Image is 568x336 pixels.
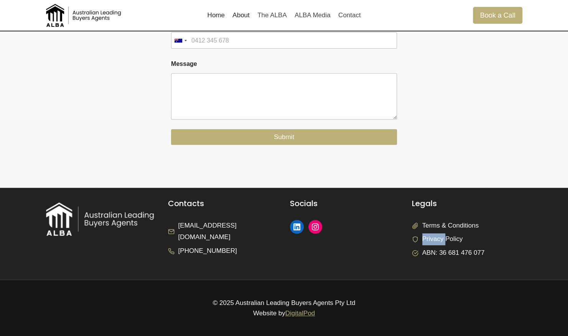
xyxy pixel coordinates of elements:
a: Home [203,6,229,25]
a: Book a Call [473,7,522,23]
a: [EMAIL_ADDRESS][DOMAIN_NAME] [168,220,278,243]
a: ALBA Media [291,6,334,25]
label: Message [171,60,397,67]
a: The ALBA [254,6,291,25]
input: Phone [171,32,397,49]
span: [PHONE_NUMBER] [178,245,237,257]
span: Privacy Policy [422,233,463,245]
p: © 2025 Australian Leading Buyers Agents Pty Ltd Website by [46,298,522,318]
a: About [229,6,254,25]
span: ABN: 36 681 476 077 [422,247,485,259]
span: Terms & Conditions [422,220,479,232]
a: DigitalPod [285,310,315,317]
a: Contact [334,6,365,25]
nav: Primary Navigation [203,6,364,25]
button: Selected country [171,32,189,49]
button: Submit [171,129,397,145]
img: Australian Leading Buyers Agents [46,4,123,27]
h5: Socials [290,199,400,208]
h5: Legals [412,199,522,208]
a: [PHONE_NUMBER] [168,245,237,257]
span: [EMAIL_ADDRESS][DOMAIN_NAME] [178,220,278,243]
h5: Contacts [168,199,278,208]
